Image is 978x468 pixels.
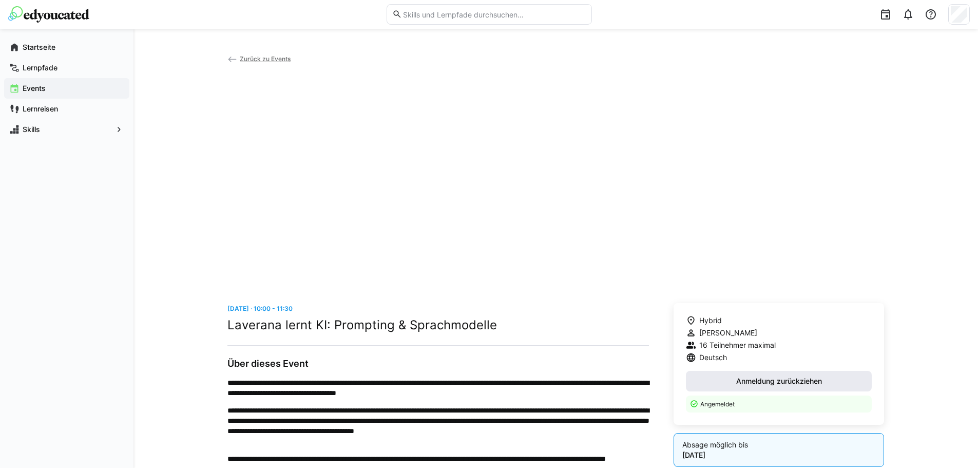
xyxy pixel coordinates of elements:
[240,55,291,63] span: Zurück zu Events
[700,400,866,408] p: Angemeldet
[735,376,823,386] span: Anmeldung zurückziehen
[686,371,872,391] button: Anmeldung zurückziehen
[227,358,649,369] h3: Über dieses Event
[227,55,291,63] a: Zurück zu Events
[227,305,293,312] span: [DATE] · 10:00 - 11:30
[699,340,776,350] span: 16 Teilnehmer maximal
[699,328,757,338] span: [PERSON_NAME]
[227,317,649,333] h2: Laverana lernt KI: Prompting & Sprachmodelle
[699,352,727,363] span: Deutsch
[682,450,876,460] p: [DATE]
[699,315,722,326] span: Hybrid
[402,10,586,19] input: Skills und Lernpfade durchsuchen…
[682,440,876,450] p: Absage möglich bis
